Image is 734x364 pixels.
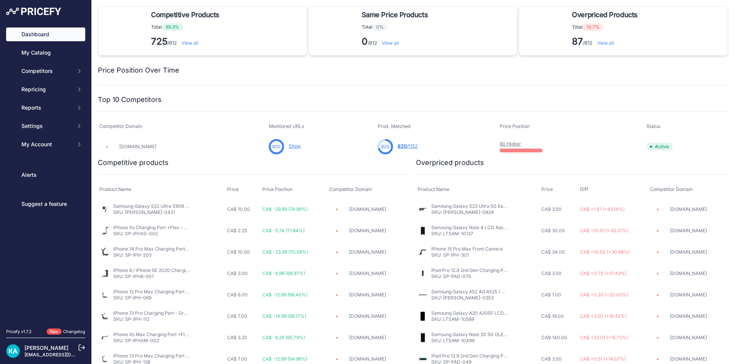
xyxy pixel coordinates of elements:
[262,186,292,192] span: Price Position
[580,249,630,255] span: CA$ +10.50 (+30.88%)
[670,313,707,319] a: [DOMAIN_NAME]
[6,119,85,133] button: Settings
[431,231,508,237] p: SKU: LTSAM-10137
[24,352,104,358] a: [EMAIL_ADDRESS][DOMAIN_NAME]
[349,206,386,212] a: [DOMAIN_NAME]
[227,270,248,276] span: CA$ 3.00
[113,353,234,359] a: iPhone 13 Pro Max Charging Port - Graphite (OEM New)
[670,356,707,362] a: [DOMAIN_NAME]
[227,186,239,192] span: Price
[349,356,386,362] a: [DOMAIN_NAME]
[670,335,707,340] a: [DOMAIN_NAME]
[227,292,248,298] span: CA$ 6.00
[113,310,223,316] a: iPhone 13 Pro Charging Port - Graphite (OEM New)
[500,141,521,147] a: 90 Higher
[162,23,183,31] span: 89.3%
[113,246,217,252] a: iPhone 14 Pro Max Charging Port - Space Black
[431,353,609,359] a: iPad Pro 12.9 2nd Gen Charging Port +Flex - Space Grey (WiFi Version | OEM New)
[151,10,219,20] span: Competitive Products
[269,123,304,129] span: Monitored URLs
[227,313,247,319] span: CA$ 7.00
[572,10,637,20] span: Overpriced Products
[262,335,305,340] span: CA$ -6.25 (65.79%)
[113,332,232,337] a: iPhone Xs Max Charging Port +Flex - Black (OEM New)
[6,101,85,115] button: Reports
[349,313,386,319] a: [DOMAIN_NAME]
[398,143,407,149] span: 820
[113,252,190,258] p: SKU: SP-IPH-200
[362,36,431,48] p: /812
[98,94,162,105] h2: Top 10 Competitors
[646,143,673,150] span: Active
[541,313,564,319] span: CA$ 19.00
[119,144,156,149] a: [DOMAIN_NAME]
[151,36,167,47] strong: 725
[670,228,707,233] a: [DOMAIN_NAME]
[329,186,372,192] span: Competitor Domain
[580,313,627,319] span: CA$ +3.50 (+18.42%)
[113,295,190,301] p: SKU: SP-IPH-069
[6,28,85,319] nav: Sidebar
[670,249,707,255] a: [DOMAIN_NAME]
[572,36,640,48] p: /812
[431,252,503,258] p: SKU: SP-IPH-301
[398,143,418,149] a: 820/1152
[99,123,142,129] span: Competitor Domain
[431,246,503,252] a: iPhone 15 Pro Max Front Camera
[349,228,386,233] a: [DOMAIN_NAME]
[372,23,388,31] span: 0%
[431,295,508,301] p: SKU: [PERSON_NAME]-0353
[6,83,85,96] button: Repricing
[580,292,628,298] span: CA$ +0.20 (+20.00%)
[580,206,625,212] span: CA$ +1.51 (+43.14%)
[381,143,390,150] span: 820
[113,267,257,273] a: iPhone 8 / iPhone SE 2020 Charging Port +Flex - Black (OEM New)
[541,249,565,255] span: CA$ 34.00
[113,209,190,215] p: SKU: [PERSON_NAME]-0421
[431,209,508,215] p: SKU: [PERSON_NAME]-0829
[6,64,85,78] button: Competitors
[21,67,71,75] span: Competitors
[541,206,562,212] span: CA$ 3.50
[349,249,386,255] a: [DOMAIN_NAME]
[541,292,561,298] span: CA$ 1.00
[500,123,530,129] span: Price Position
[431,225,585,230] a: Samsung Galaxy Note 4 LCD Assembly No Frame - Black (N910 | OEM)
[113,231,190,237] p: SKU: SP-IPHXS-002
[416,157,484,168] h2: Overpriced products
[670,292,707,298] a: [DOMAIN_NAME]
[6,138,85,151] button: My Account
[227,249,250,255] span: CA$ 10.00
[47,328,62,335] span: New
[6,328,32,335] div: Pricefy v1.7.2
[572,23,640,31] p: Total
[113,289,259,294] a: iPhone 12 Pro Max Charging Port With Board - Graphite (OEM New)
[227,356,247,362] span: CA$ 7.00
[6,28,85,41] a: Dashboard
[541,186,553,192] span: Price
[113,225,222,230] a: iPhone Xs Charging Port +Flex - Black (OEM New)
[650,186,693,192] span: Competitor Domain
[151,23,222,31] p: Total
[541,270,562,276] span: CA$ 3.50
[362,23,431,31] p: Total
[431,316,508,322] p: SKU: LTSAM-10589
[670,270,707,276] a: [DOMAIN_NAME]
[113,273,190,280] p: SKU: SP-IPH8-001
[431,203,599,209] a: Samsung Galaxy S23 Ultra 5G Earpiece Speaker +Antenna Cover (OEM New)
[580,270,627,276] span: CA$ +0.75 (+21.43%)
[362,10,428,20] span: Same Price Products
[572,36,583,47] strong: 87
[580,356,626,362] span: CA$ +0.51 (+14.57%)
[541,228,565,233] span: CA$ 30.00
[431,332,593,337] a: Samsung Galaxy Note 20 5G OLED Assembly +Frame - Mystic Grey (OEM)
[262,313,306,319] span: CA$ -14.99 (68.17%)
[541,335,567,340] span: CA$ 140.00
[21,86,71,93] span: Repricing
[227,206,250,212] span: CA$ 10.00
[541,356,562,362] span: CA$ 3.50
[24,345,68,351] a: [PERSON_NAME]
[6,168,85,182] a: Alerts
[182,40,198,46] a: View all
[431,338,508,344] p: SKU: LTSAM-10499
